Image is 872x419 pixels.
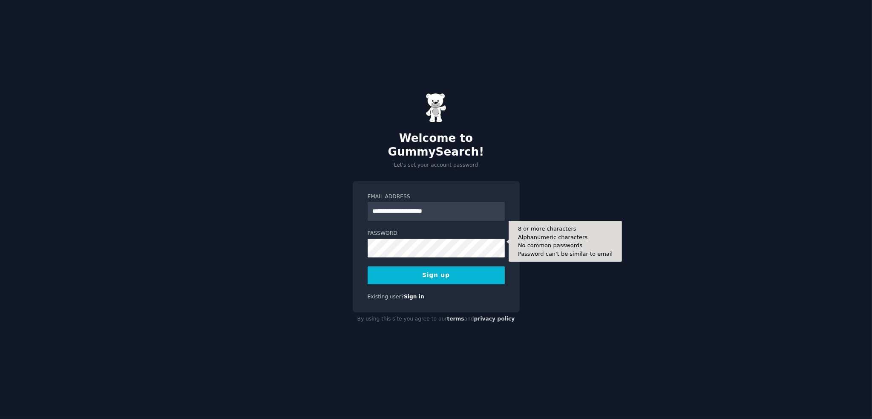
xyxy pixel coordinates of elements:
[353,132,520,159] h2: Welcome to GummySearch!
[368,294,404,300] span: Existing user?
[474,316,515,322] a: privacy policy
[368,193,505,201] label: Email Address
[404,294,424,300] a: Sign in
[447,316,464,322] a: terms
[368,266,505,284] button: Sign up
[353,162,520,169] p: Let's set your account password
[353,312,520,326] div: By using this site you agree to our and
[426,93,447,123] img: Gummy Bear
[368,230,505,237] label: Password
